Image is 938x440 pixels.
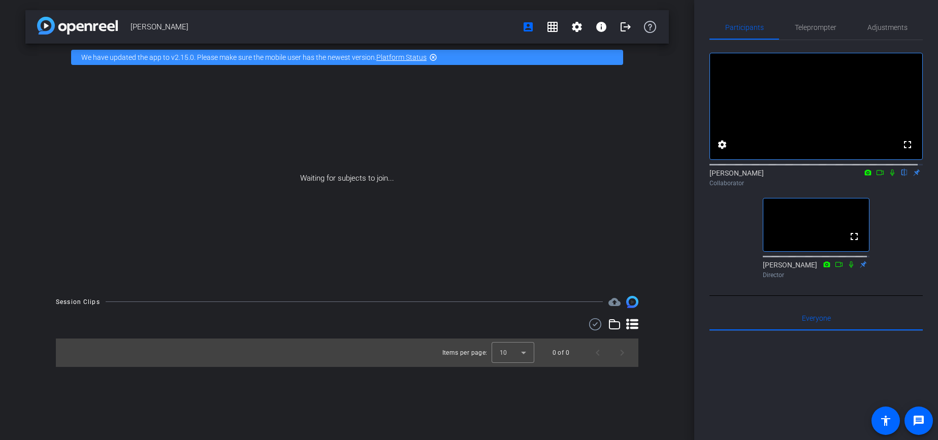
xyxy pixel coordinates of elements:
[608,296,621,308] span: Destinations for your clips
[709,168,923,188] div: [PERSON_NAME]
[716,139,728,151] mat-icon: settings
[522,21,534,33] mat-icon: account_box
[553,348,569,358] div: 0 of 0
[725,24,764,31] span: Participants
[802,315,831,322] span: Everyone
[71,50,623,65] div: We have updated the app to v2.15.0. Please make sure the mobile user has the newest version.
[709,179,923,188] div: Collaborator
[848,230,860,243] mat-icon: fullscreen
[763,260,869,280] div: [PERSON_NAME]
[56,297,100,307] div: Session Clips
[546,21,559,33] mat-icon: grid_on
[880,415,892,427] mat-icon: accessibility
[429,53,437,61] mat-icon: highlight_off
[131,17,516,37] span: [PERSON_NAME]
[610,341,634,365] button: Next page
[620,21,632,33] mat-icon: logout
[25,71,669,286] div: Waiting for subjects to join...
[586,341,610,365] button: Previous page
[442,348,488,358] div: Items per page:
[763,270,869,280] div: Director
[795,24,836,31] span: Teleprompter
[608,296,621,308] mat-icon: cloud_upload
[626,296,638,308] img: Session clips
[571,21,583,33] mat-icon: settings
[37,17,118,35] img: app-logo
[901,139,914,151] mat-icon: fullscreen
[867,24,908,31] span: Adjustments
[898,167,911,177] mat-icon: flip
[595,21,607,33] mat-icon: info
[913,415,925,427] mat-icon: message
[376,53,427,61] a: Platform Status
